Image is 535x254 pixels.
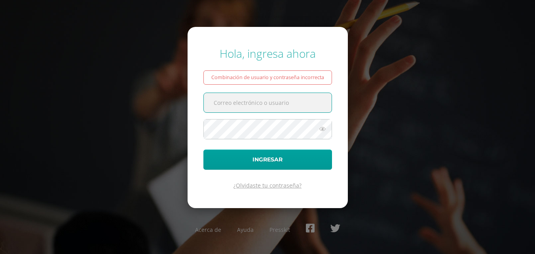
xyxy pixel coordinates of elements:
button: Ingresar [203,150,332,170]
div: Hola, ingresa ahora [203,46,332,61]
a: Acerca de [195,226,221,233]
a: ¿Olvidaste tu contraseña? [233,182,302,189]
a: Ayuda [237,226,254,233]
div: Combinación de usuario y contraseña incorrecta [203,70,332,85]
input: Correo electrónico o usuario [204,93,332,112]
a: Presskit [269,226,290,233]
